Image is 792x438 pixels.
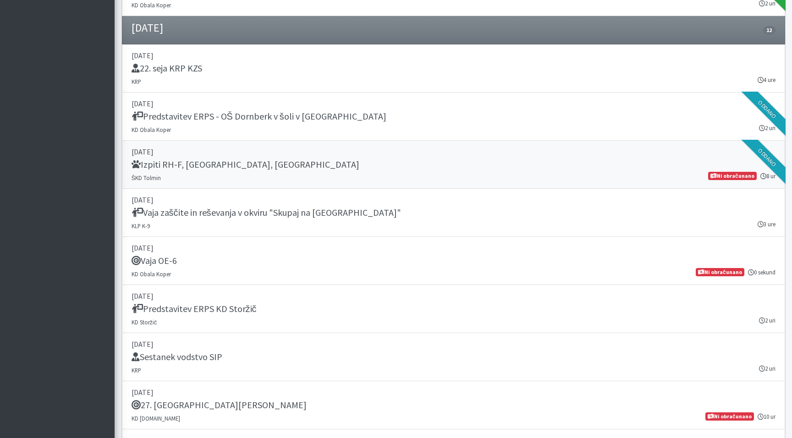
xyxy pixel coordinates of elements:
a: [DATE] Predstavitev ERPS - OŠ Dornberk v šoli v [GEOGRAPHIC_DATA] KD Obala Koper 2 uri Oddano [122,93,785,141]
h5: Izpiti RH-F, [GEOGRAPHIC_DATA], [GEOGRAPHIC_DATA] [132,159,359,170]
a: [DATE] Izpiti RH-F, [GEOGRAPHIC_DATA], [GEOGRAPHIC_DATA] ŠKD Tolmin 8 ur Ni obračunano Oddano [122,141,785,189]
h5: Predstavitev ERPS KD Storžič [132,303,257,314]
h5: Sestanek vodstvo SIP [132,351,222,362]
h5: Vaja zaščite in reševanja v okviru "Skupaj na [GEOGRAPHIC_DATA]" [132,207,401,218]
h4: [DATE] [132,22,163,35]
p: [DATE] [132,339,775,350]
h5: Vaja OE-6 [132,255,177,266]
a: [DATE] 22. seja KRP KZS KRP 4 ure [122,44,785,93]
h5: 27. [GEOGRAPHIC_DATA][PERSON_NAME] [132,400,307,411]
small: KD Obala Koper [132,126,171,133]
small: KRP [132,367,141,374]
span: Ni obračunano [708,172,756,180]
p: [DATE] [132,387,775,398]
a: [DATE] Vaja OE-6 KD Obala Koper 0 sekund Ni obračunano [122,237,785,285]
span: Ni obračunano [696,268,744,276]
small: KD Obala Koper [132,270,171,278]
small: 4 ure [758,76,775,84]
p: [DATE] [132,290,775,301]
small: ŠKD Tolmin [132,174,161,181]
a: [DATE] 27. [GEOGRAPHIC_DATA][PERSON_NAME] KD [DOMAIN_NAME] 10 ur Ni obračunano [122,381,785,429]
small: 3 ure [758,220,775,229]
small: KRP [132,78,141,85]
p: [DATE] [132,98,775,109]
small: 0 sekund [748,268,775,277]
p: [DATE] [132,194,775,205]
h5: Predstavitev ERPS - OŠ Dornberk v šoli v [GEOGRAPHIC_DATA] [132,111,386,122]
a: [DATE] Predstavitev ERPS KD Storžič KD Storžič 2 uri [122,285,785,333]
a: [DATE] Sestanek vodstvo SIP KRP 2 uri [122,333,785,381]
span: 12 [763,26,775,34]
small: KLP K-9 [132,222,150,230]
small: 2 uri [759,316,775,325]
p: [DATE] [132,146,775,157]
small: KD [DOMAIN_NAME] [132,415,180,422]
small: 10 ur [758,412,775,421]
small: KD Storžič [132,318,157,326]
small: 2 uri [759,364,775,373]
p: [DATE] [132,242,775,253]
small: KD Obala Koper [132,1,171,9]
a: [DATE] Vaja zaščite in reševanja v okviru "Skupaj na [GEOGRAPHIC_DATA]" KLP K-9 3 ure [122,189,785,237]
p: [DATE] [132,50,775,61]
span: Ni obračunano [705,412,753,421]
h5: 22. seja KRP KZS [132,63,202,74]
